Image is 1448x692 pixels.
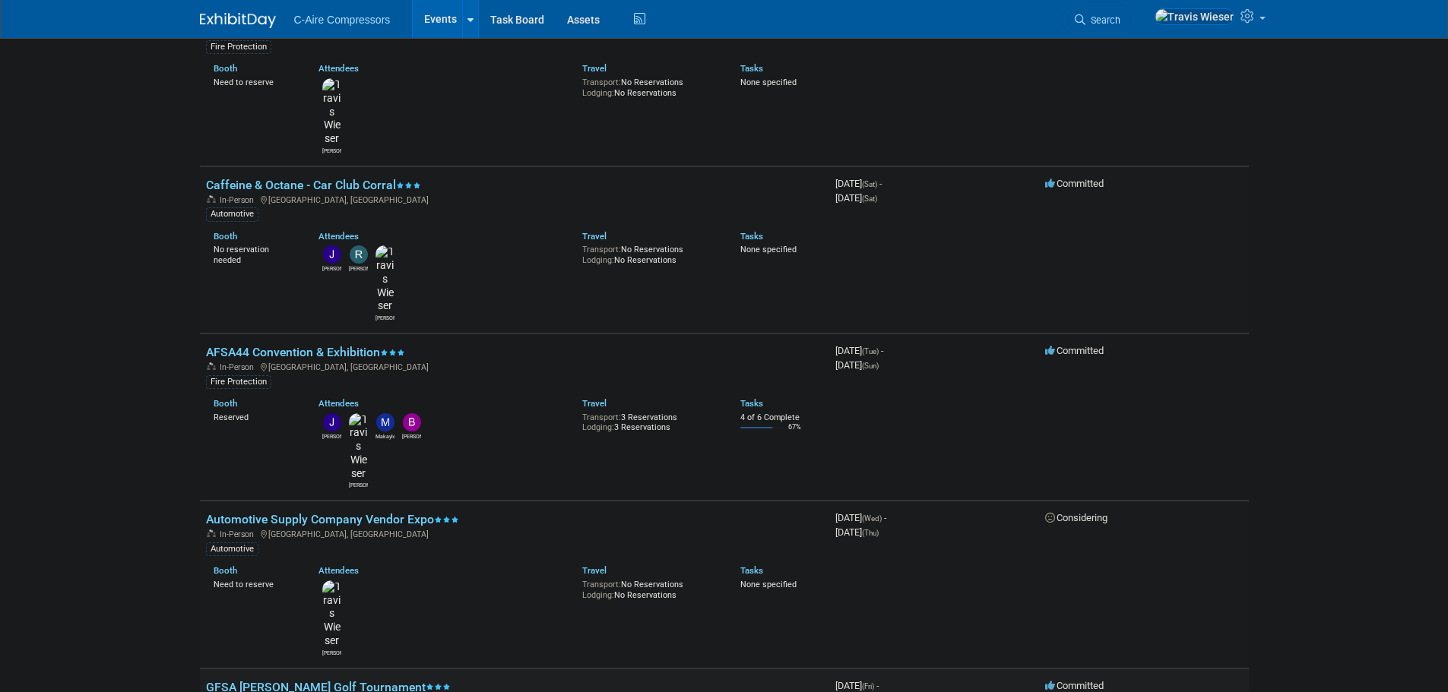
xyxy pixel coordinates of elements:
[350,245,368,264] img: Roger Bergfeld
[881,345,883,356] span: -
[582,77,621,87] span: Transport:
[318,231,359,242] a: Attendees
[200,13,276,28] img: ExhibitDay
[582,580,621,589] span: Transport:
[206,207,258,221] div: Automotive
[835,178,882,189] span: [DATE]
[582,231,607,242] a: Travel
[1045,680,1104,691] span: Committed
[375,313,394,322] div: Travis Wieser
[582,577,718,600] div: No Reservations No Reservations
[740,77,797,87] span: None specified
[322,431,341,441] div: Jason Hedeen
[582,245,621,254] span: Transport:
[322,78,341,146] img: Travis Wieser
[349,480,368,489] div: Travis Wieser
[349,413,368,481] img: Travis Wieser
[582,409,718,433] div: 3 Reservations 3 Reservations
[1045,345,1104,356] span: Committed
[835,526,879,538] span: [DATE]
[402,431,421,441] div: Bryan Staszak
[1155,8,1234,25] img: Travis Wieser
[220,529,258,539] span: In-Person
[214,577,296,590] div: Need to reserve
[740,565,763,576] a: Tasks
[740,231,763,242] a: Tasks
[582,422,614,432] span: Lodging:
[740,412,823,423] div: 4 of 6 Complete
[582,63,607,74] a: Travel
[206,512,459,526] a: Automotive Supply Company Vendor Expo
[207,362,216,370] img: In-Person Event
[322,580,341,648] img: Travis Wieser
[582,412,621,422] span: Transport:
[206,360,823,372] div: [GEOGRAPHIC_DATA], [GEOGRAPHIC_DATA]
[884,512,886,523] span: -
[582,88,614,98] span: Lodging:
[220,195,258,205] span: In-Person
[207,529,216,537] img: In-Person Event
[322,146,341,155] div: Travis Wieser
[582,565,607,576] a: Travel
[214,242,296,265] div: No reservation needed
[740,63,763,74] a: Tasks
[206,375,271,389] div: Fire Protection
[862,362,879,370] span: (Sun)
[206,542,258,556] div: Automotive
[206,527,823,539] div: [GEOGRAPHIC_DATA], [GEOGRAPHIC_DATA]
[322,264,341,273] div: Jason Hedeen
[206,193,823,205] div: [GEOGRAPHIC_DATA], [GEOGRAPHIC_DATA]
[318,565,359,576] a: Attendees
[582,74,718,98] div: No Reservations No Reservations
[206,40,271,54] div: Fire Protection
[740,245,797,254] span: None specified
[375,431,394,441] div: Makaylee Zezza
[835,512,886,523] span: [DATE]
[582,590,614,600] span: Lodging:
[375,245,394,313] img: Travis Wieser
[788,423,801,444] td: 67%
[740,398,763,409] a: Tasks
[835,359,879,371] span: [DATE]
[214,409,296,423] div: Reserved
[220,362,258,372] span: In-Person
[862,194,877,203] span: (Sat)
[214,74,296,88] div: Need to reserve
[862,682,874,690] span: (Fri)
[403,413,421,431] img: Bryan Staszak
[322,648,341,657] div: Travis Wieser
[214,231,237,242] a: Booth
[1085,14,1120,26] span: Search
[1065,7,1135,33] a: Search
[1045,178,1104,189] span: Committed
[214,565,237,576] a: Booth
[876,680,879,691] span: -
[207,195,216,203] img: In-Person Event
[582,242,718,265] div: No Reservations No Reservations
[862,347,879,355] span: (Tue)
[862,180,877,188] span: (Sat)
[879,178,882,189] span: -
[318,398,359,409] a: Attendees
[214,398,237,409] a: Booth
[323,413,341,431] img: Jason Hedeen
[835,345,883,356] span: [DATE]
[214,63,237,74] a: Booth
[318,63,359,74] a: Attendees
[1045,512,1107,523] span: Considering
[835,680,879,691] span: [DATE]
[294,14,391,26] span: C-Aire Compressors
[862,529,879,537] span: (Thu)
[206,345,405,359] a: AFSA44 Convention & Exhibition
[376,413,394,431] img: Makaylee Zezza
[740,580,797,589] span: None specified
[862,514,882,523] span: (Wed)
[323,245,341,264] img: Jason Hedeen
[835,192,877,204] span: [DATE]
[582,398,607,409] a: Travel
[349,264,368,273] div: Roger Bergfeld
[206,178,421,192] a: Caffeine & Octane - Car Club Corral
[582,255,614,265] span: Lodging:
